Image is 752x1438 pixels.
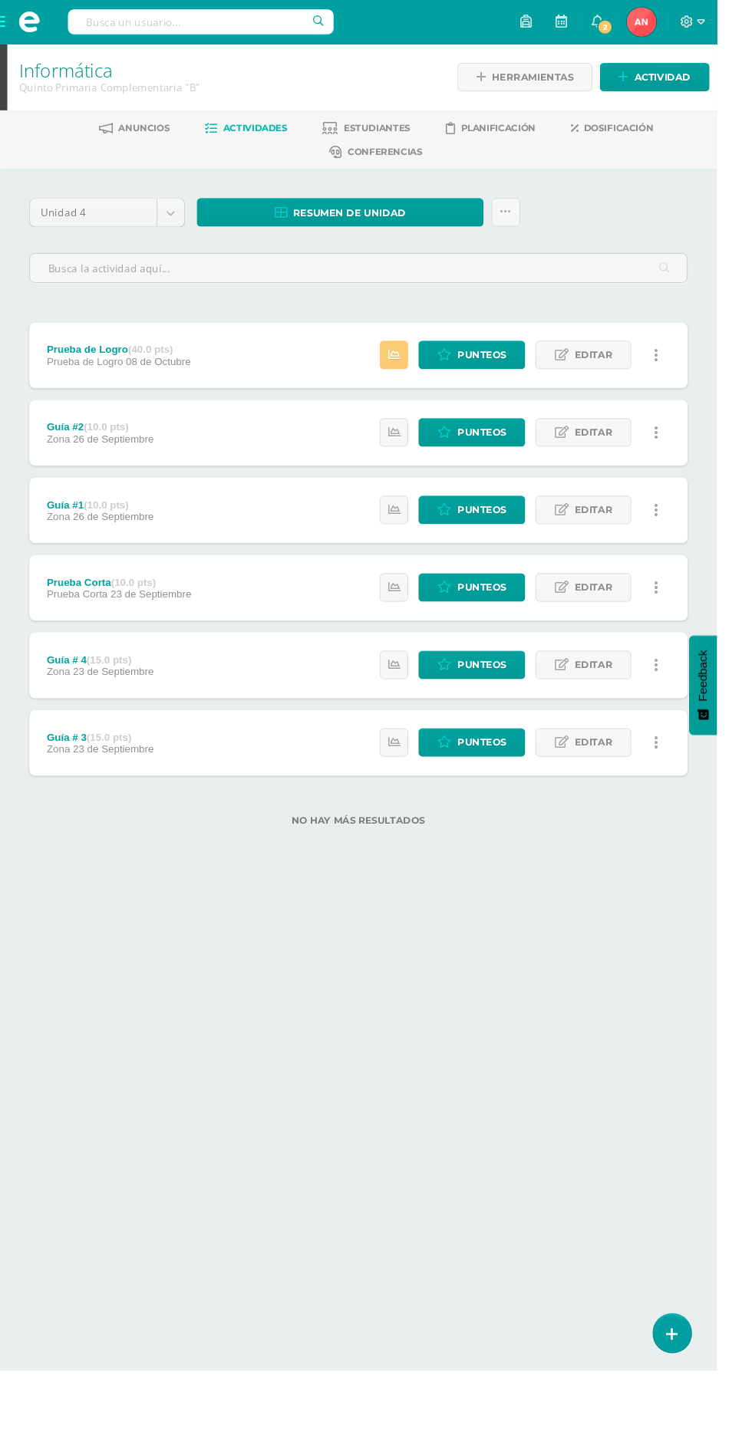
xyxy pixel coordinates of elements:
a: Punteos [439,357,551,387]
a: Punteos [439,683,551,712]
span: Actividades [234,128,302,140]
a: Anuncios [104,122,178,146]
a: Punteos [439,764,551,794]
span: 23 de Septiembre [116,617,201,629]
div: Guía # 3 [49,767,161,779]
span: Editar [602,439,642,468]
span: Editar [602,521,642,549]
span: Planificación [483,128,562,140]
a: Actividades [215,122,302,146]
a: Dosificación [599,122,685,146]
span: 26 de Septiembre [77,535,162,548]
span: 23 de Septiembre [77,698,162,710]
span: Estudiantes [361,128,430,140]
strong: (40.0 pts) [134,360,181,373]
strong: (15.0 pts) [91,686,137,698]
strong: (15.0 pts) [91,767,137,779]
div: Prueba de Logro [49,360,200,373]
span: Dosificación [612,128,685,140]
span: Punteos [480,521,531,549]
input: Busca un usuario... [71,10,350,36]
strong: (10.0 pts) [87,442,134,454]
a: Unidad 4 [31,209,193,238]
a: Informática [20,61,118,87]
a: Herramientas [480,66,622,96]
button: Feedback - Mostrar encuesta [723,666,752,771]
span: Conferencias [365,153,444,165]
span: 26 de Septiembre [77,454,162,466]
span: Zona [49,698,74,710]
span: 2 [626,20,643,37]
span: Editar [602,683,642,712]
strong: (10.0 pts) [117,604,163,617]
a: Estudiantes [338,122,430,146]
span: Actividad [665,67,724,95]
span: Prueba de Logro [49,373,129,385]
span: Zona [49,535,74,548]
div: Prueba Corta [49,604,201,617]
a: Resumen de unidad [206,208,507,238]
span: Editar [602,602,642,630]
input: Busca la actividad aquí... [31,266,721,296]
a: Planificación [467,122,562,146]
div: Guía # 4 [49,686,161,698]
span: Resumen de unidad [308,209,426,238]
a: Actividad [629,66,744,96]
span: Editar [602,358,642,387]
span: Anuncios [124,128,178,140]
img: 4312b06de9a6913e9e55058f5c86071c.png [658,8,688,38]
a: Punteos [439,520,551,550]
div: Quinto Primaria Complementaria 'B' [20,84,460,99]
a: Conferencias [346,147,444,172]
span: Zona [49,454,74,466]
span: Punteos [480,602,531,630]
span: Unidad 4 [43,209,153,238]
span: Punteos [480,439,531,468]
span: Feedback [731,682,744,735]
strong: (10.0 pts) [87,523,134,535]
h1: Informática [20,63,460,84]
span: Editar [602,765,642,793]
div: Guía #1 [49,523,161,535]
span: Herramientas [516,67,602,95]
div: Guía #2 [49,442,161,454]
span: 23 de Septiembre [77,779,162,791]
span: Punteos [480,765,531,793]
span: 08 de Octubre [132,373,200,385]
label: No hay más resultados [31,855,721,867]
a: Punteos [439,439,551,469]
span: Punteos [480,683,531,712]
span: Punteos [480,358,531,387]
span: Zona [49,779,74,791]
span: Prueba Corta [49,617,113,629]
a: Punteos [439,601,551,631]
